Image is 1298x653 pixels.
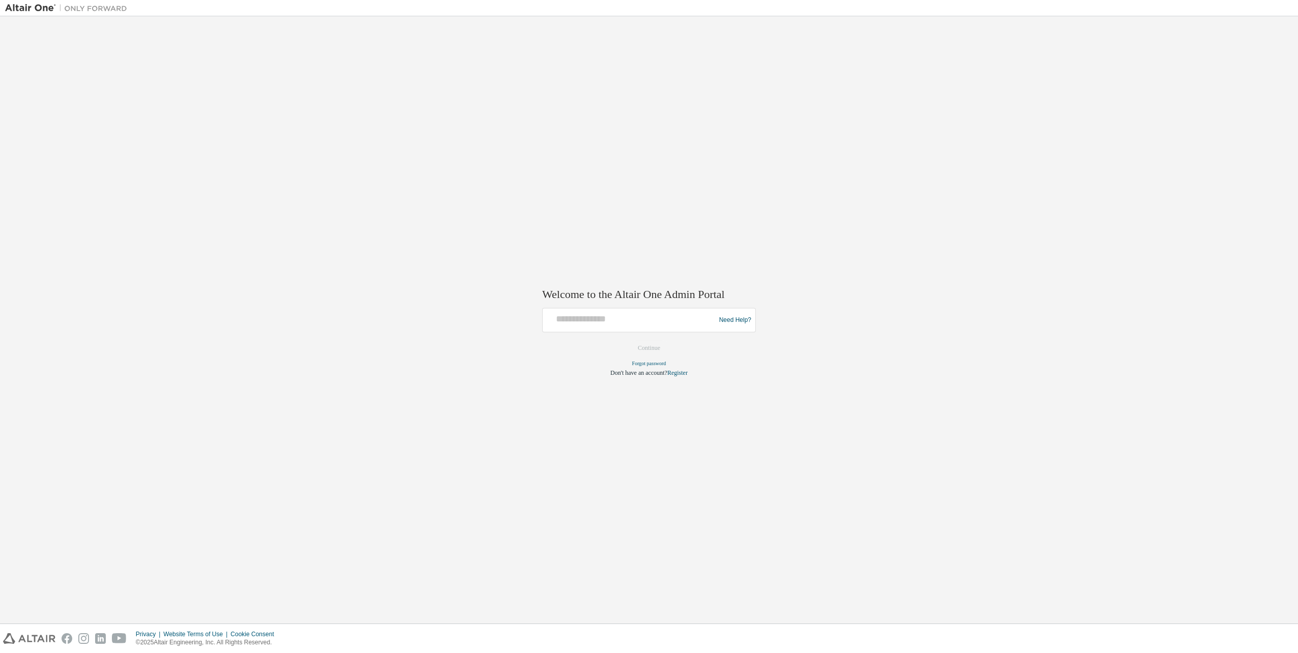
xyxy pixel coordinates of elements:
[5,3,132,13] img: Altair One
[230,630,280,638] div: Cookie Consent
[632,361,666,367] a: Forgot password
[542,287,756,302] h2: Welcome to the Altair One Admin Portal
[136,630,163,638] div: Privacy
[78,633,89,644] img: instagram.svg
[112,633,127,644] img: youtube.svg
[95,633,106,644] img: linkedin.svg
[667,370,688,377] a: Register
[3,633,55,644] img: altair_logo.svg
[163,630,230,638] div: Website Terms of Use
[610,370,667,377] span: Don't have an account?
[136,638,280,647] p: © 2025 Altair Engineering, Inc. All Rights Reserved.
[62,633,72,644] img: facebook.svg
